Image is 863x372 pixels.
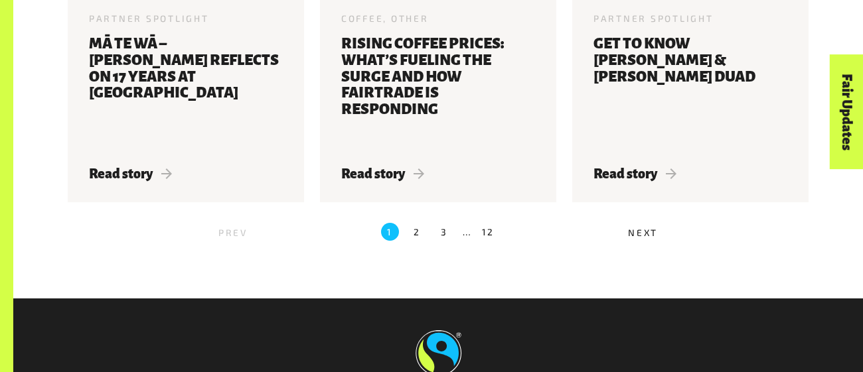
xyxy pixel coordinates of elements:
[89,36,283,150] h3: Mā Te Wā – [PERSON_NAME] reflects on 17 years at [GEOGRAPHIC_DATA]
[341,166,424,181] span: Read story
[89,166,172,181] span: Read story
[593,36,787,150] h3: Get to know [PERSON_NAME] & [PERSON_NAME] Duad
[482,223,495,241] label: 12
[593,166,676,181] span: Read story
[341,36,535,150] h3: Rising Coffee Prices: What’s fueling the surge and how Fairtrade is responding
[593,13,714,24] span: Partner Spotlight
[381,223,399,241] label: 1
[408,223,426,241] label: 2
[628,227,658,238] span: Next
[463,223,473,241] li: …
[89,13,209,24] span: Partner Spotlight
[435,223,453,241] label: 3
[341,13,429,24] span: Coffee, Other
